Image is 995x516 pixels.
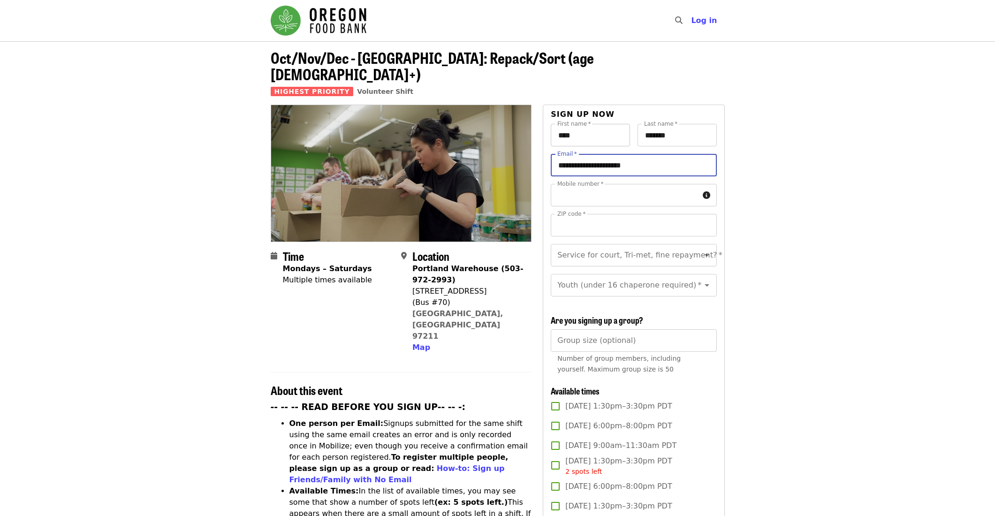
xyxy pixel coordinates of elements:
[412,343,430,352] span: Map
[289,464,505,484] a: How-to: Sign up Friends/Family with No Email
[283,264,372,273] strong: Mondays – Saturdays
[557,121,591,127] label: First name
[638,124,717,146] input: Last name
[412,286,524,297] div: [STREET_ADDRESS]
[551,184,699,206] input: Mobile number
[271,87,354,96] span: Highest Priority
[565,468,602,475] span: 2 spots left
[691,16,717,25] span: Log in
[565,440,676,451] span: [DATE] 9:00am–11:30am PDT
[700,249,714,262] button: Open
[271,382,342,398] span: About this event
[565,501,672,512] span: [DATE] 1:30pm–3:30pm PDT
[271,251,277,260] i: calendar icon
[700,279,714,292] button: Open
[684,11,724,30] button: Log in
[289,453,509,473] strong: To register multiple people, please sign up as a group or read:
[271,46,594,85] span: Oct/Nov/Dec - [GEOGRAPHIC_DATA]: Repack/Sort (age [DEMOGRAPHIC_DATA]+)
[557,181,603,187] label: Mobile number
[412,342,430,353] button: Map
[289,418,532,486] li: Signups submitted for the same shift using the same email creates an error and is only recorded o...
[551,110,615,119] span: Sign up now
[551,314,643,326] span: Are you signing up a group?
[412,309,503,341] a: [GEOGRAPHIC_DATA], [GEOGRAPHIC_DATA] 97211
[565,401,672,412] span: [DATE] 1:30pm–3:30pm PDT
[271,402,466,412] strong: -- -- -- READ BEFORE YOU SIGN UP-- -- -:
[551,124,630,146] input: First name
[551,214,716,236] input: ZIP code
[551,329,716,352] input: [object Object]
[551,385,600,397] span: Available times
[401,251,407,260] i: map-marker-alt icon
[283,274,372,286] div: Multiple times available
[688,9,696,32] input: Search
[551,154,716,176] input: Email
[703,191,710,200] i: circle-info icon
[289,486,359,495] strong: Available Times:
[412,264,524,284] strong: Portland Warehouse (503-972-2993)
[289,419,384,428] strong: One person per Email:
[644,121,677,127] label: Last name
[557,151,577,157] label: Email
[557,355,681,373] span: Number of group members, including yourself. Maximum group size is 50
[271,6,366,36] img: Oregon Food Bank - Home
[565,455,672,477] span: [DATE] 1:30pm–3:30pm PDT
[271,105,532,241] img: Oct/Nov/Dec - Portland: Repack/Sort (age 8+) organized by Oregon Food Bank
[412,297,524,308] div: (Bus #70)
[434,498,508,507] strong: (ex: 5 spots left.)
[412,248,449,264] span: Location
[675,16,683,25] i: search icon
[557,211,585,217] label: ZIP code
[565,481,672,492] span: [DATE] 6:00pm–8:00pm PDT
[357,88,413,95] a: Volunteer Shift
[283,248,304,264] span: Time
[565,420,672,432] span: [DATE] 6:00pm–8:00pm PDT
